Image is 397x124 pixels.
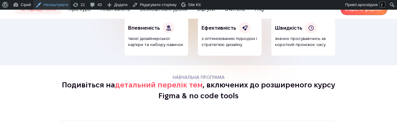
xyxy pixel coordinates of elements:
h4: Ефективність [202,25,236,31]
p: значно просуваючись за короткий проміжок часу [275,36,331,47]
a: FAQ [251,6,268,13]
a: Чи підійде мені? [15,6,62,13]
a: План занять [97,6,134,13]
span: apocalypse [358,2,378,7]
h4: Впевненість [128,25,160,31]
h2: Подивіться на , включених до розширеного курсу Figma & no code tools [53,80,344,101]
p: з оптимізованим підходом і стратегією дизайну [202,36,258,47]
span: Site Kit [188,2,201,7]
a: Вчитель [221,6,249,13]
p: твоєї дизайнерської кар’єри та набору навичок [128,36,185,47]
a: Про курс [65,6,94,13]
h4: Швидкість [275,25,302,31]
h5: Навчальна програма [53,75,344,80]
a: Відгуки [193,6,219,13]
a: Безкоштовні уроки [136,6,191,13]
